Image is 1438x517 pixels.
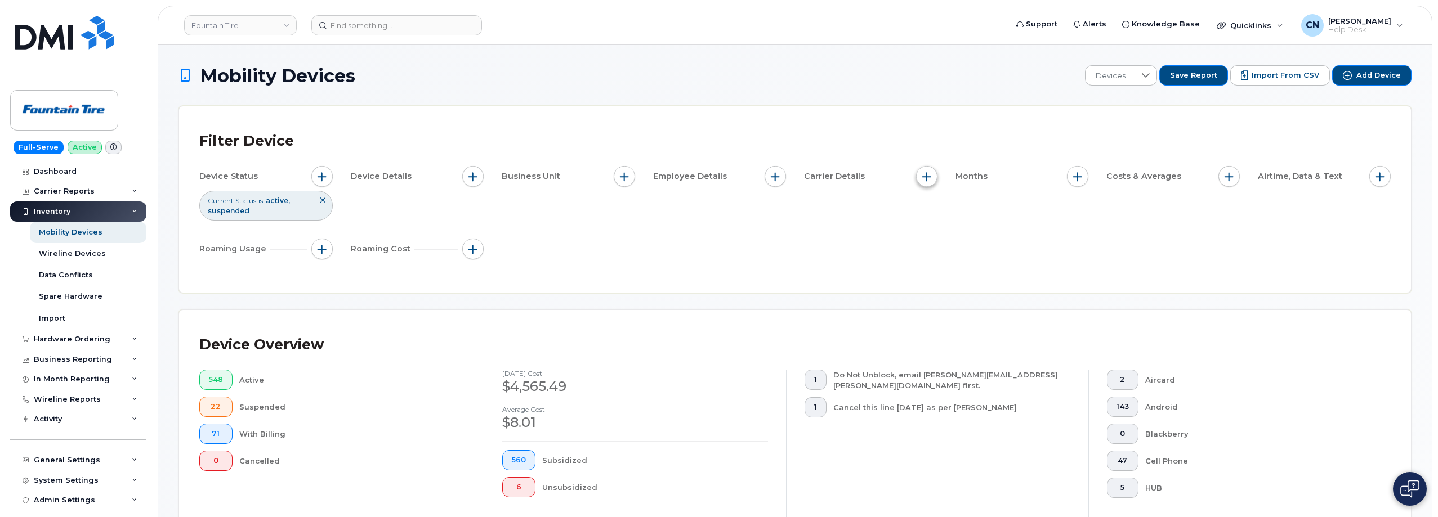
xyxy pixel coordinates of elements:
[542,477,769,497] div: Unsubsidized
[814,375,817,384] span: 1
[1145,478,1373,498] div: HUB
[1117,483,1129,492] span: 5
[1400,480,1419,498] img: Open chat
[833,370,1071,390] div: Do Not Unblock, email [PERSON_NAME][EMAIL_ADDRESS][PERSON_NAME][DOMAIN_NAME] first.
[1230,65,1330,86] button: Import from CSV
[1117,429,1129,438] span: 0
[199,243,270,255] span: Roaming Usage
[512,456,526,465] span: 560
[502,477,535,497] button: 6
[1145,397,1373,417] div: Android
[1356,70,1401,80] span: Add Device
[1107,451,1138,471] button: 47
[805,370,827,390] button: 1
[208,206,249,215] span: suspended
[239,451,466,471] div: Cancelled
[955,170,991,182] span: Months
[208,196,256,205] span: Current Status
[351,170,415,182] span: Device Details
[1117,456,1129,465] span: 47
[502,413,768,432] div: $8.01
[653,170,730,182] span: Employee Details
[1107,478,1138,498] button: 5
[502,450,535,470] button: 560
[239,370,466,390] div: Active
[1145,451,1373,471] div: Cell Phone
[1107,424,1138,444] button: 0
[1117,402,1129,411] span: 143
[502,170,564,182] span: Business Unit
[502,377,768,396] div: $4,565.49
[814,403,817,412] span: 1
[1332,65,1412,86] button: Add Device
[1145,424,1373,444] div: Blackberry
[209,375,223,384] span: 548
[1086,66,1136,86] span: Devices
[209,429,223,438] span: 71
[1145,370,1373,390] div: Aircard
[1106,170,1185,182] span: Costs & Averages
[209,402,223,411] span: 22
[199,127,294,156] div: Filter Device
[258,196,263,205] span: is
[209,456,223,465] span: 0
[351,243,414,255] span: Roaming Cost
[266,196,290,205] span: active
[239,424,466,444] div: With Billing
[1159,65,1228,86] button: Save Report
[199,424,233,444] button: 71
[1107,397,1138,417] button: 143
[199,397,233,417] button: 22
[833,397,1071,417] div: Cancel this line [DATE] as per [PERSON_NAME]
[1258,170,1346,182] span: Airtime, Data & Text
[200,66,355,86] span: Mobility Devices
[1252,70,1319,80] span: Import from CSV
[1117,375,1129,384] span: 2
[1170,70,1217,80] span: Save Report
[805,397,827,417] button: 1
[199,330,324,359] div: Device Overview
[512,483,526,492] span: 6
[199,451,233,471] button: 0
[804,170,868,182] span: Carrier Details
[239,397,466,417] div: Suspended
[542,450,769,470] div: Subsidized
[199,370,233,390] button: 548
[1107,370,1138,390] button: 2
[199,170,261,182] span: Device Status
[502,406,768,413] h4: Average cost
[502,370,768,377] h4: [DATE] cost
